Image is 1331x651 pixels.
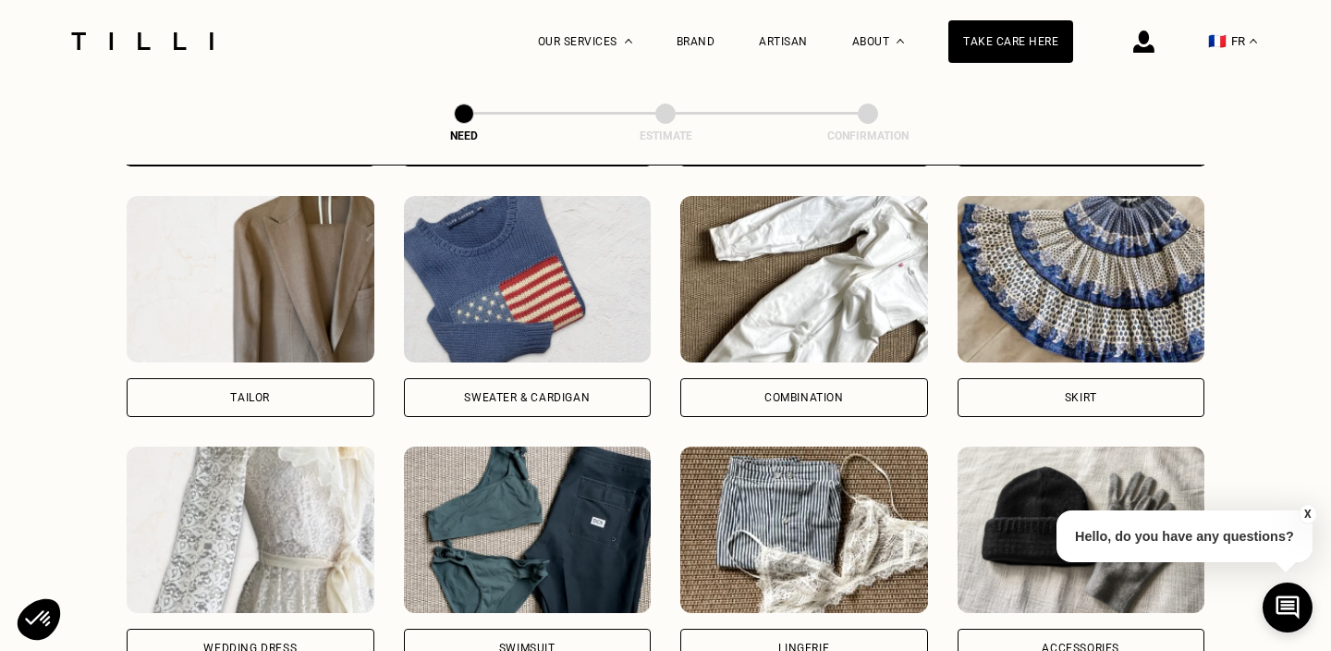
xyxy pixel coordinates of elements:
[1075,529,1294,544] font: Hello, do you have any questions?
[65,32,220,50] img: Tilli Dressmaking Service Logo
[127,447,374,613] img: Tilli alters your wedding dress
[404,196,652,362] img: Tilli alters your sweater & cardigan
[677,35,715,48] a: Brand
[680,196,928,362] img: Tilli alters your Combination
[1299,504,1317,524] button: X
[538,35,617,48] font: Our services
[625,39,632,43] img: Drop-down menu
[897,39,904,43] img: About drop-down menu
[230,391,270,404] font: Tailor
[404,447,652,613] img: Tilli alters your swimsuit
[1231,34,1245,48] font: FR
[640,129,692,142] font: Estimate
[764,391,844,404] font: Combination
[1304,508,1312,521] font: X
[1065,391,1097,404] font: Skirt
[948,20,1073,63] a: Take care here
[680,447,928,613] img: Tilli retouches your lingerie
[963,35,1058,48] font: Take care here
[450,129,478,142] font: Need
[1208,32,1227,50] font: 🇫🇷
[127,196,374,362] img: Tilli alters your tailor
[958,196,1205,362] img: Tilli alters your skirt
[852,35,890,48] font: About
[958,447,1205,613] img: Tilli retouches your Accessories
[1133,31,1154,53] img: connection icon
[827,129,909,142] font: Confirmation
[464,391,590,404] font: Sweater & cardigan
[1250,39,1257,43] img: drop-down menu
[759,35,808,48] a: Artisan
